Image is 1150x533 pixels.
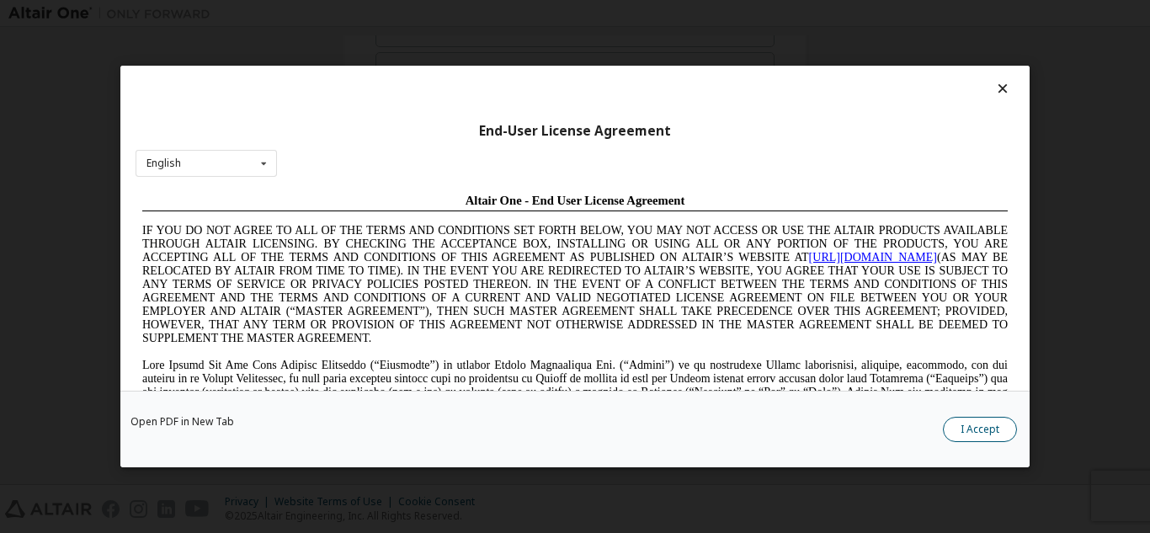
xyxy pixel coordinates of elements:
[136,123,1014,140] div: End-User License Agreement
[146,158,181,168] div: English
[7,172,872,292] span: Lore Ipsumd Sit Ame Cons Adipisc Elitseddo (“Eiusmodte”) in utlabor Etdolo Magnaaliqua Eni. (“Adm...
[943,417,1017,442] button: I Accept
[673,64,801,77] a: [URL][DOMAIN_NAME]
[7,37,872,157] span: IF YOU DO NOT AGREE TO ALL OF THE TERMS AND CONDITIONS SET FORTH BELOW, YOU MAY NOT ACCESS OR USE...
[130,417,234,427] a: Open PDF in New Tab
[330,7,550,20] span: Altair One - End User License Agreement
